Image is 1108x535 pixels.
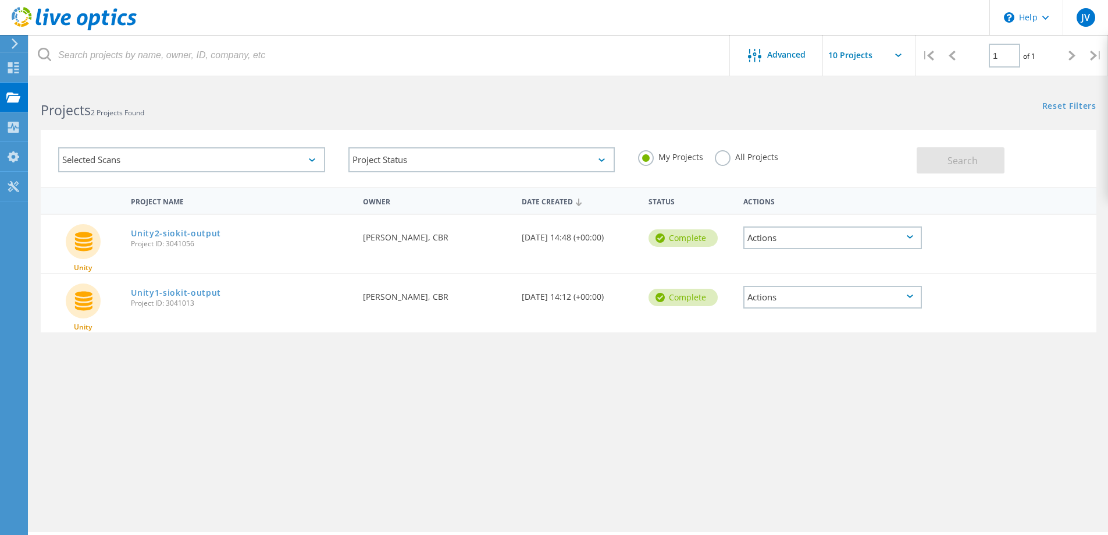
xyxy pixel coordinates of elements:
[41,101,91,119] b: Projects
[357,274,515,313] div: [PERSON_NAME], CBR
[131,240,351,247] span: Project ID: 3041056
[29,35,731,76] input: Search projects by name, owner, ID, company, etc
[131,229,221,238] a: Unity2-siokit-output
[916,35,940,76] div: |
[91,108,144,118] span: 2 Projects Found
[357,190,515,211] div: Owner
[643,190,738,211] div: Status
[516,215,643,253] div: [DATE] 14:48 (+00:00)
[743,226,922,249] div: Actions
[1084,35,1108,76] div: |
[947,154,978,167] span: Search
[1081,13,1090,22] span: JV
[638,150,703,161] label: My Projects
[738,190,928,211] div: Actions
[649,289,718,306] div: Complete
[743,286,922,309] div: Actions
[1042,102,1096,112] a: Reset Filters
[649,229,718,247] div: Complete
[917,147,1004,173] button: Search
[125,190,357,211] div: Project Name
[131,289,221,297] a: Unity1-siokit-output
[131,300,351,307] span: Project ID: 3041013
[74,324,92,331] span: Unity
[12,24,137,33] a: Live Optics Dashboard
[348,147,615,172] div: Project Status
[74,264,92,271] span: Unity
[516,190,643,212] div: Date Created
[1004,12,1014,23] svg: \n
[357,215,515,253] div: [PERSON_NAME], CBR
[1023,51,1035,61] span: of 1
[58,147,325,172] div: Selected Scans
[767,51,806,59] span: Advanced
[516,274,643,313] div: [DATE] 14:12 (+00:00)
[715,150,778,161] label: All Projects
